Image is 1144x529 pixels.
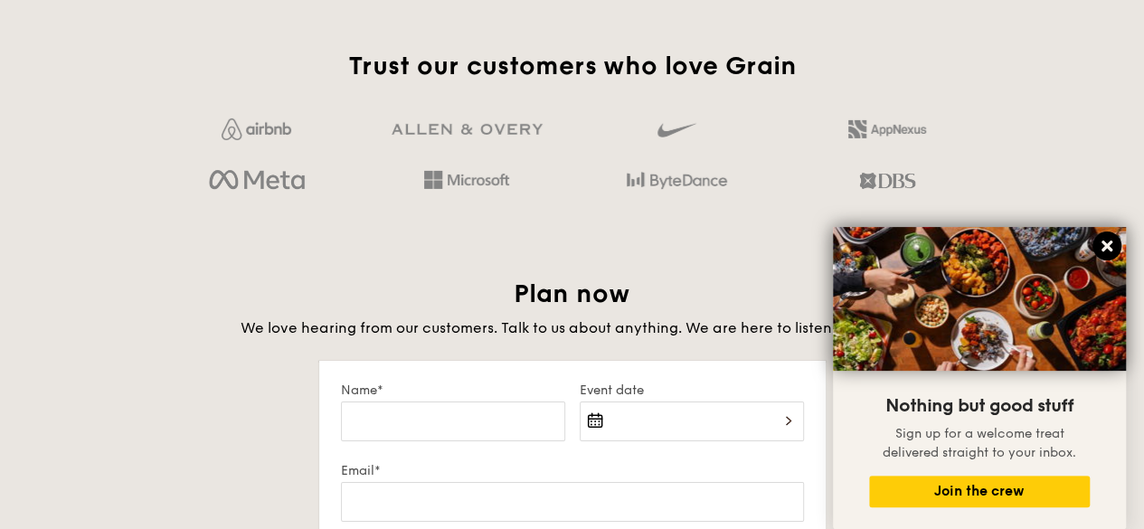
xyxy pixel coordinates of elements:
[833,227,1126,371] img: DSC07876-Edit02-Large.jpeg
[341,463,804,478] label: Email*
[627,165,727,196] img: bytedance.dc5c0c88.png
[848,120,926,138] img: 2L6uqdT+6BmeAFDfWP11wfMG223fXktMZIL+i+lTG25h0NjUBKOYhdW2Kn6T+C0Q7bASH2i+1JIsIulPLIv5Ss6l0e291fRVW...
[883,426,1076,460] span: Sign up for a welcome treat delivered straight to your inbox.
[885,395,1073,417] span: Nothing but good stuff
[1092,231,1121,260] button: Close
[514,279,630,309] span: Plan now
[341,383,565,398] label: Name*
[209,165,304,196] img: meta.d311700b.png
[869,476,1090,507] button: Join the crew
[222,118,291,140] img: Jf4Dw0UUCKFd4aYAAAAASUVORK5CYII=
[392,124,543,136] img: GRg3jHAAAAABJRU5ErkJggg==
[241,319,903,336] span: We love hearing from our customers. Talk to us about anything. We are here to listen and help.
[859,165,914,196] img: dbs.a5bdd427.png
[657,115,695,146] img: gdlseuq06himwAAAABJRU5ErkJggg==
[580,383,804,398] label: Event date
[424,171,509,189] img: Hd4TfVa7bNwuIo1gAAAAASUVORK5CYII=
[159,50,985,82] h2: Trust our customers who love Grain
